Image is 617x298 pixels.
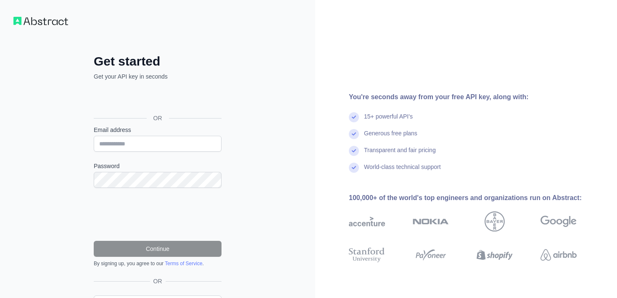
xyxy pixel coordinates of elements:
[90,90,224,108] iframe: Sign in with Google Button
[364,163,441,179] div: World-class technical support
[94,54,221,69] h2: Get started
[364,146,436,163] div: Transparent and fair pricing
[477,246,513,264] img: shopify
[364,112,413,129] div: 15+ powerful API's
[349,246,385,264] img: stanford university
[94,126,221,134] label: Email address
[349,92,604,102] div: You're seconds away from your free API key, along with:
[94,241,221,257] button: Continue
[94,198,221,231] iframe: reCAPTCHA
[147,114,169,122] span: OR
[349,146,359,156] img: check mark
[13,17,68,25] img: Workflow
[349,163,359,173] img: check mark
[349,211,385,232] img: accenture
[349,193,604,203] div: 100,000+ of the world's top engineers and organizations run on Abstract:
[541,246,577,264] img: airbnb
[413,211,449,232] img: nokia
[413,246,449,264] img: payoneer
[94,72,221,81] p: Get your API key in seconds
[150,277,166,285] span: OR
[349,112,359,122] img: check mark
[349,129,359,139] img: check mark
[165,261,202,266] a: Terms of Service
[364,129,417,146] div: Generous free plans
[485,211,505,232] img: bayer
[94,260,221,267] div: By signing up, you agree to our .
[541,211,577,232] img: google
[94,162,221,170] label: Password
